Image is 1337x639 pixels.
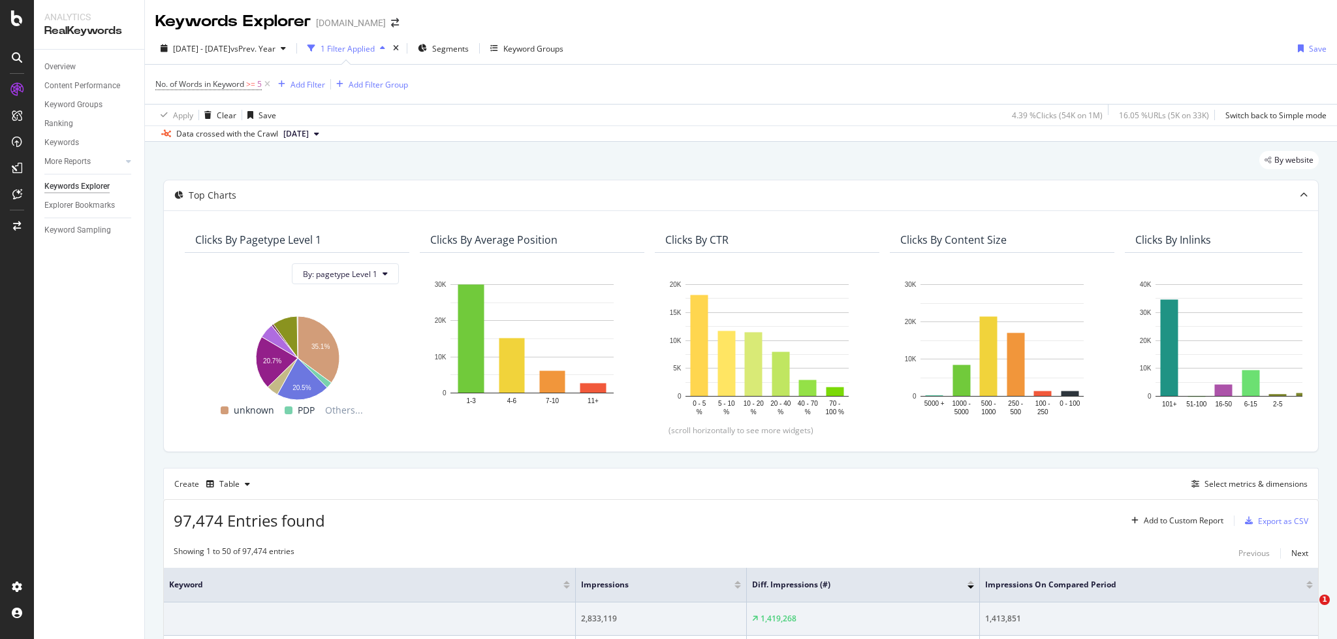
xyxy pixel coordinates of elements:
text: 15K [670,309,682,316]
div: arrow-right-arrow-left [391,18,399,27]
text: 0 - 5 [693,400,706,407]
div: 4.39 % Clicks ( 54K on 1M ) [1012,110,1103,121]
span: [DATE] - [DATE] [173,43,230,54]
button: Previous [1238,546,1270,561]
text: 500 - [981,400,996,407]
text: 10K [1140,365,1152,372]
text: 30K [905,281,917,288]
text: 0 - 100 [1060,400,1080,407]
text: % [697,408,702,416]
text: 20K [905,318,917,325]
text: 5000 + [924,400,945,407]
span: vs Prev. Year [230,43,275,54]
div: Add Filter Group [349,79,408,90]
div: Previous [1238,548,1270,559]
text: 0 [1148,393,1152,400]
a: Content Performance [44,79,135,93]
text: 5 - 10 [718,400,735,407]
svg: A chart. [665,278,869,418]
text: 20K [1140,337,1152,344]
text: 100 - [1035,400,1050,407]
text: 1-3 [466,397,476,404]
span: 97,474 Entries found [174,510,325,531]
div: Keyword Groups [44,98,102,112]
div: Showing 1 to 50 of 97,474 entries [174,546,294,561]
div: Content Performance [44,79,120,93]
span: 2025 Aug. 15th [283,128,309,140]
text: 7-10 [546,397,559,404]
button: 1 Filter Applied [302,38,390,59]
text: 20.5% [292,384,311,391]
text: 5000 [954,408,969,416]
div: Apply [173,110,193,121]
svg: A chart. [430,278,634,414]
div: 1 Filter Applied [321,43,375,54]
div: legacy label [1259,151,1319,169]
div: Keyword Groups [503,43,563,54]
span: 5 [257,75,262,93]
button: Export as CSV [1240,510,1308,531]
div: 2,833,119 [581,613,741,625]
div: Analytics [44,10,134,24]
div: Save [259,110,276,121]
span: Diff. Impressions (#) [752,579,948,591]
div: Save [1309,43,1327,54]
text: % [751,408,757,416]
div: Add Filter [291,79,325,90]
text: 30K [1140,309,1152,316]
div: 1,419,268 [761,613,796,625]
text: 16-50 [1215,401,1232,408]
a: Keywords Explorer [44,180,135,193]
text: 101+ [1162,401,1177,408]
div: Explorer Bookmarks [44,199,115,212]
text: 20 - 40 [770,400,791,407]
button: Add to Custom Report [1126,510,1223,531]
a: Keyword Groups [44,98,135,112]
div: [DOMAIN_NAME] [316,16,386,29]
button: Add Filter Group [331,76,408,92]
text: 20K [670,281,682,288]
div: Clicks By Inlinks [1135,233,1211,246]
text: % [805,408,811,416]
div: 16.05 % URLs ( 5K on 33K ) [1119,110,1209,121]
text: 250 - [1008,400,1023,407]
span: PDP [298,402,315,418]
button: Keyword Groups [485,38,569,59]
button: Save [242,105,276,125]
text: 40 - 70 [798,400,819,407]
text: 30K [435,281,447,288]
svg: A chart. [900,278,1104,418]
div: Keywords [44,136,79,150]
div: Clicks By Average Position [430,233,558,246]
svg: A chart. [195,309,399,402]
div: Ranking [44,117,73,131]
a: Keyword Sampling [44,223,135,237]
text: 0 [443,389,447,397]
button: Save [1293,38,1327,59]
button: Select metrics & dimensions [1186,476,1308,492]
span: Segments [432,43,469,54]
div: 1,413,851 [985,613,1313,625]
a: Keywords [44,136,135,150]
text: 10K [670,337,682,344]
span: >= [246,78,255,90]
div: Overview [44,60,76,74]
button: Table [201,474,255,495]
div: Keyword Sampling [44,223,111,237]
span: 1 [1319,595,1330,605]
text: 20.7% [263,358,281,365]
div: Clear [217,110,236,121]
text: 10 - 20 [744,400,764,407]
button: By: pagetype Level 1 [292,263,399,284]
div: Table [219,480,240,488]
span: No. of Words in Keyword [155,78,244,90]
div: Select metrics & dimensions [1204,478,1308,489]
text: 40K [1140,281,1152,288]
text: 4-6 [507,397,517,404]
text: 0 [678,393,682,400]
text: % [778,408,783,416]
button: Next [1291,546,1308,561]
div: Add to Custom Report [1144,517,1223,525]
text: 100 % [826,408,844,416]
